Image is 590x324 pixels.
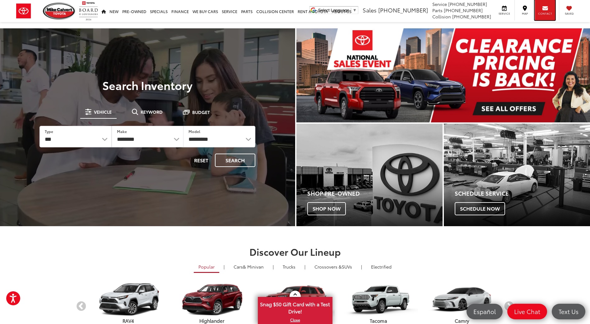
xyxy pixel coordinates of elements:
[87,317,170,324] p: RAV4
[26,79,269,91] h3: Search Inventory
[222,264,226,270] li: |
[253,317,337,324] p: 4Runner
[360,264,364,270] li: |
[141,110,163,114] span: Keyword
[467,304,503,319] a: Español
[192,110,210,114] span: Budget
[422,283,501,317] img: Toyota Camry
[170,317,253,324] p: Highlander
[497,12,511,16] span: Service
[555,307,582,315] span: Text Us
[444,7,483,13] span: [PHONE_NUMBER]
[511,307,543,315] span: Live Chat
[296,124,443,226] a: Shop Pre-Owned Shop Now
[363,6,377,14] span: Sales
[455,202,505,215] span: Schedule Now
[117,129,127,134] label: Make
[296,124,443,226] div: Toyota
[45,129,53,134] label: Type
[378,6,428,14] span: [PHONE_NUMBER]
[562,12,576,16] span: Saved
[432,7,443,13] span: Parts
[455,190,590,197] h4: Schedule Service
[470,307,499,315] span: Español
[444,124,590,226] div: Toyota
[518,12,532,16] span: Map
[432,13,451,20] span: Collision
[303,264,307,270] li: |
[420,317,504,324] p: Camry
[310,261,357,272] a: SUVs
[448,1,487,7] span: [PHONE_NUMBER]
[76,246,514,257] h2: Discover Our Lineup
[507,304,547,319] a: Live Chat
[172,283,251,317] img: Toyota Highlander
[243,264,264,270] span: & Minivan
[215,154,255,167] button: Search
[504,301,514,312] button: Next
[314,264,342,270] span: Crossovers &
[188,129,200,134] label: Model
[278,261,300,272] a: Trucks
[337,317,420,324] p: Tacoma
[552,304,585,319] a: Text Us
[255,283,335,317] img: Toyota 4Runner
[94,110,112,114] span: Vehicle
[307,202,346,215] span: Shop Now
[194,261,219,273] a: Popular
[452,13,491,20] span: [PHONE_NUMBER]
[76,301,87,312] button: Previous
[307,190,443,197] h4: Shop Pre-Owned
[43,2,76,20] img: Mike Calvert Toyota
[271,264,275,270] li: |
[432,1,447,7] span: Service
[366,261,396,272] a: Electrified
[189,154,214,167] button: Reset
[353,8,357,12] span: ▼
[229,261,268,272] a: Cars
[89,283,168,317] img: Toyota RAV4
[538,12,552,16] span: Contact
[339,283,418,317] img: Toyota Tacoma
[444,124,590,226] a: Schedule Service Schedule Now
[258,298,332,317] span: Snag $50 Gift Card with a Test Drive!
